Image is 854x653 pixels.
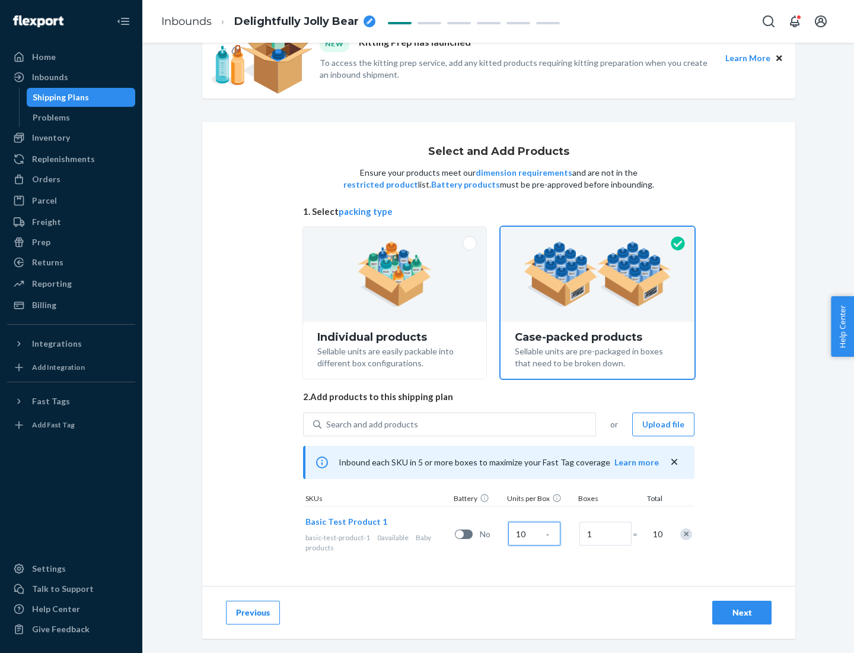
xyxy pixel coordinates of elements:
[633,528,645,540] span: =
[27,88,136,107] a: Shipping Plans
[576,493,635,506] div: Boxes
[359,36,471,52] p: Kitting Prep has launched
[831,296,854,357] button: Help Center
[712,601,772,625] button: Next
[32,173,60,185] div: Orders
[431,179,500,191] button: Battery products
[161,15,212,28] a: Inbounds
[809,9,833,33] button: Open account menu
[303,205,694,218] span: 1. Select
[32,153,95,165] div: Replenishments
[32,71,68,83] div: Inbounds
[610,419,618,430] span: or
[32,51,56,63] div: Home
[7,191,135,210] a: Parcel
[7,68,135,87] a: Inbounds
[757,9,780,33] button: Open Search Box
[773,52,786,65] button: Close
[32,603,80,615] div: Help Center
[32,236,50,248] div: Prep
[32,362,85,372] div: Add Integration
[32,395,70,407] div: Fast Tags
[7,559,135,578] a: Settings
[7,128,135,147] a: Inventory
[651,528,662,540] span: 10
[7,213,135,232] a: Freight
[7,334,135,353] button: Integrations
[7,47,135,66] a: Home
[632,413,694,436] button: Upload file
[7,579,135,598] a: Talk to Support
[668,456,680,468] button: close
[7,150,135,169] a: Replenishments
[32,278,72,290] div: Reporting
[579,522,632,546] input: Number of boxes
[305,516,387,528] button: Basic Test Product 1
[451,493,505,506] div: Battery
[428,146,569,158] h1: Select and Add Products
[480,528,504,540] span: No
[339,205,393,218] button: packing type
[7,296,135,315] a: Billing
[635,493,665,506] div: Total
[505,493,576,506] div: Units per Box
[32,216,61,228] div: Freight
[303,446,694,479] div: Inbound each SKU in 5 or more boxes to maximize your Fast Tag coverage
[317,343,472,369] div: Sellable units are easily packable into different box configurations.
[152,4,385,39] ol: breadcrumbs
[515,343,680,369] div: Sellable units are pre-packaged in boxes that need to be broken down.
[317,331,472,343] div: Individual products
[32,420,75,430] div: Add Fast Tag
[722,607,761,619] div: Next
[7,170,135,189] a: Orders
[32,256,63,268] div: Returns
[358,242,432,307] img: individual-pack.facf35554cb0f1810c75b2bd6df2d64e.png
[614,457,659,468] button: Learn more
[342,167,655,191] p: Ensure your products meet our and are not in the list. must be pre-approved before inbounding.
[476,167,572,179] button: dimension requirements
[725,52,770,65] button: Learn More
[783,9,807,33] button: Open notifications
[320,36,349,52] div: NEW
[320,57,715,81] p: To access the kitting prep service, add any kitted products requiring kitting preparation when yo...
[32,195,57,207] div: Parcel
[226,601,280,625] button: Previous
[7,392,135,411] button: Fast Tags
[7,253,135,272] a: Returns
[7,358,135,377] a: Add Integration
[343,179,418,191] button: restricted product
[27,108,136,127] a: Problems
[111,9,135,33] button: Close Navigation
[33,91,89,103] div: Shipping Plans
[33,112,70,123] div: Problems
[7,600,135,619] a: Help Center
[305,533,370,542] span: basic-test-product-1
[377,533,409,542] span: 0 available
[326,419,418,430] div: Search and add products
[32,338,82,350] div: Integrations
[7,620,135,639] button: Give Feedback
[32,132,70,144] div: Inventory
[7,233,135,252] a: Prep
[303,493,451,506] div: SKUs
[508,522,560,546] input: Case Quantity
[7,274,135,293] a: Reporting
[305,532,450,553] div: Baby products
[234,14,359,30] span: Delightfully Jolly Bear
[680,528,692,540] div: Remove Item
[32,299,56,311] div: Billing
[305,516,387,527] span: Basic Test Product 1
[13,15,63,27] img: Flexport logo
[32,583,94,595] div: Talk to Support
[32,563,66,575] div: Settings
[303,391,694,403] span: 2. Add products to this shipping plan
[524,242,671,307] img: case-pack.59cecea509d18c883b923b81aeac6d0b.png
[7,416,135,435] a: Add Fast Tag
[515,331,680,343] div: Case-packed products
[32,623,90,635] div: Give Feedback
